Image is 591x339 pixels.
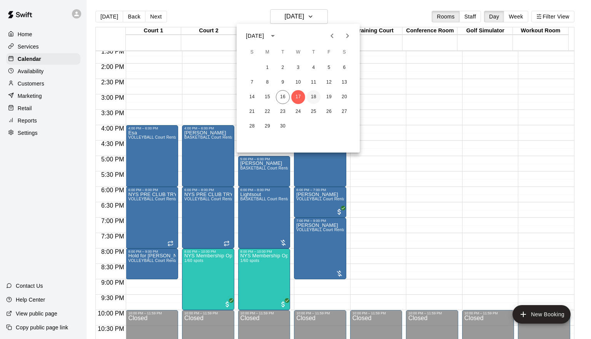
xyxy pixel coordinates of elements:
button: 28 [245,119,259,133]
button: 24 [291,105,305,119]
button: 12 [322,76,336,89]
button: 22 [260,105,274,119]
button: 25 [307,105,321,119]
span: Tuesday [276,45,290,60]
button: 11 [307,76,321,89]
button: 9 [276,76,290,89]
button: 5 [322,61,336,75]
button: 18 [307,90,321,104]
button: 16 [276,90,290,104]
button: 19 [322,90,336,104]
span: Friday [322,45,336,60]
button: Previous month [324,28,340,44]
button: 10 [291,76,305,89]
button: 15 [260,90,274,104]
span: Wednesday [291,45,305,60]
button: 1 [260,61,274,75]
button: 6 [337,61,351,75]
button: Next month [340,28,355,44]
button: 7 [245,76,259,89]
span: Saturday [337,45,351,60]
button: 21 [245,105,259,119]
button: 26 [322,105,336,119]
button: 2 [276,61,290,75]
button: 3 [291,61,305,75]
button: 17 [291,90,305,104]
button: 20 [337,90,351,104]
span: Monday [260,45,274,60]
button: 8 [260,76,274,89]
button: 23 [276,105,290,119]
span: Sunday [245,45,259,60]
button: calendar view is open, switch to year view [266,29,279,42]
span: Thursday [307,45,321,60]
button: 27 [337,105,351,119]
div: [DATE] [246,32,264,40]
button: 13 [337,76,351,89]
button: 4 [307,61,321,75]
button: 29 [260,119,274,133]
button: 30 [276,119,290,133]
button: 14 [245,90,259,104]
